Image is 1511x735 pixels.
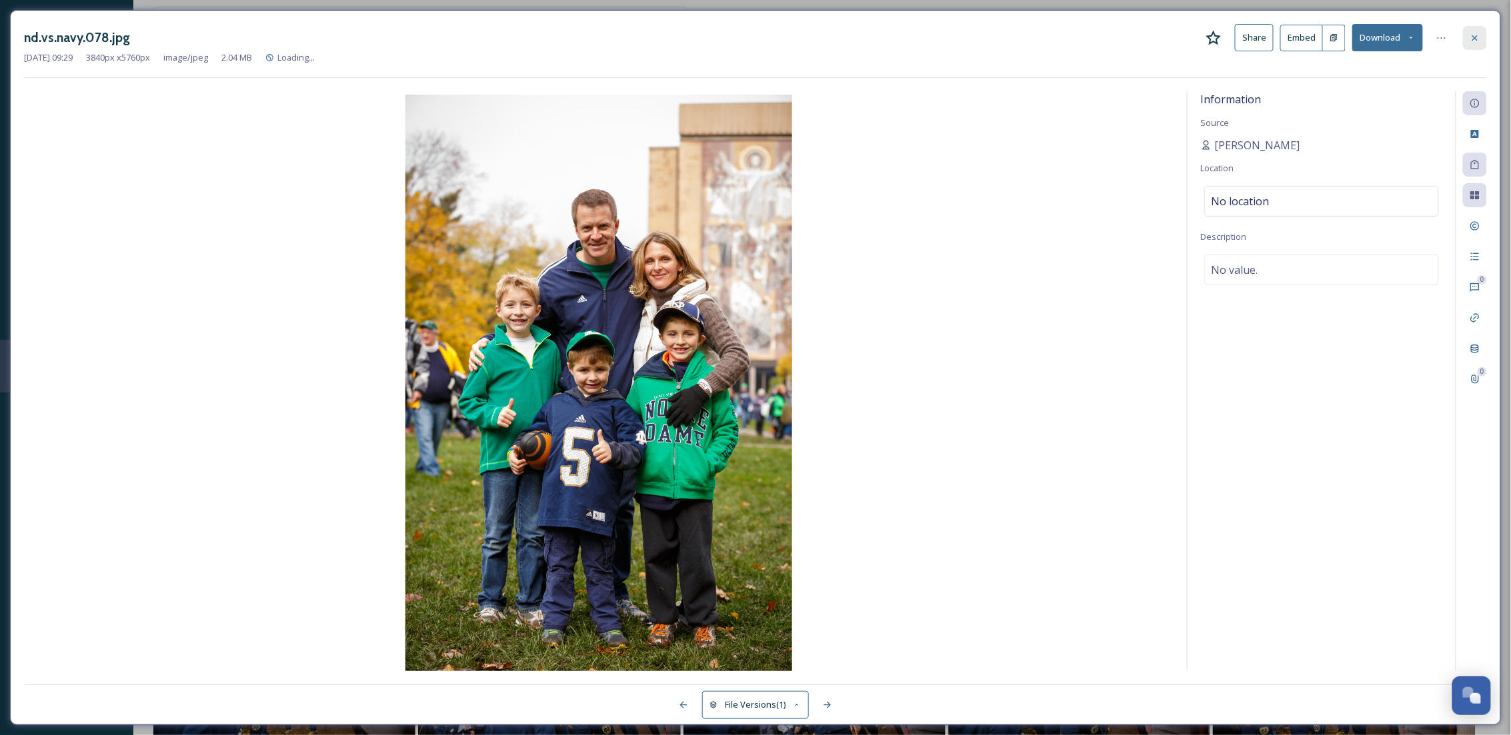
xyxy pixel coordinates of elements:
span: Location [1201,162,1234,174]
span: [PERSON_NAME] [1215,137,1300,153]
span: Information [1201,92,1262,107]
h3: nd.vs.navy.078.jpg [24,28,130,47]
span: Source [1201,117,1230,129]
span: image/jpeg [163,51,208,64]
span: No location [1212,193,1270,209]
img: 1-d0O86fwXzGYcueoKsrLPpE0bVEjLmZk.jpg [24,95,1174,674]
button: Embed [1280,25,1323,51]
span: Loading... [277,51,315,63]
span: Description [1201,231,1247,243]
button: Download [1352,24,1423,51]
button: Open Chat [1452,676,1491,715]
span: [DATE] 09:29 [24,51,73,64]
span: No value. [1212,262,1258,278]
div: 0 [1478,275,1487,285]
div: 0 [1478,367,1487,376]
span: 2.04 MB [221,51,252,64]
span: 3840 px x 5760 px [86,51,150,64]
button: File Versions(1) [702,691,809,718]
button: Share [1235,24,1274,51]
